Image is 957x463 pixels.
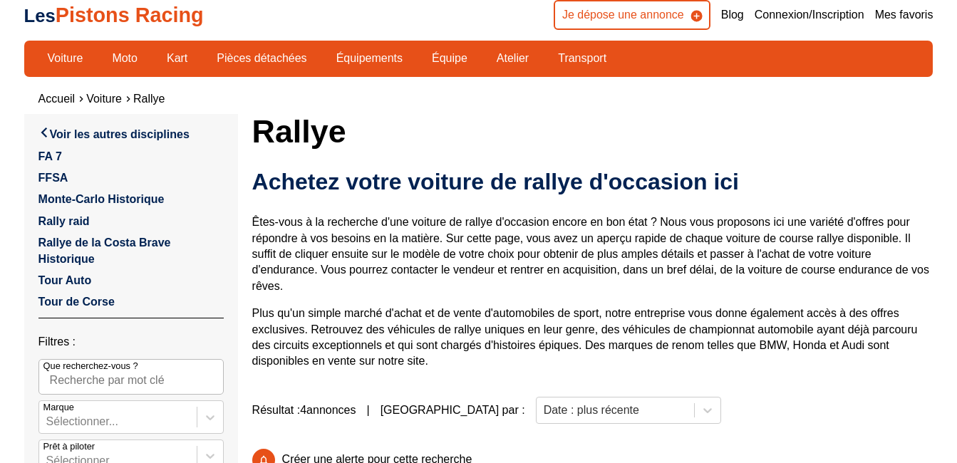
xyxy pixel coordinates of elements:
[38,193,165,205] a: Monte-Carlo Historique
[252,306,933,370] p: Plus qu'un simple marché d'achat et de vente d'automobiles de sport, notre entreprise vous donne ...
[86,93,122,105] a: Voiture
[38,93,76,105] a: Accueil
[43,401,74,414] p: Marque
[252,214,933,294] p: Êtes-vous à la recherche d'une voiture de rallye d'occasion encore en bon état ? Nous vous propos...
[549,46,616,71] a: Transport
[366,402,369,418] span: |
[252,167,933,196] h2: Achetez votre voiture de rallye d'occasion ici
[423,46,477,71] a: Équipe
[207,46,316,71] a: Pièces détachées
[38,334,224,350] p: Filtres :
[38,125,190,142] a: Voir les autres disciplines
[43,360,138,373] p: Que recherchez-vous ?
[38,150,62,162] a: FA 7
[46,415,49,428] input: MarqueSélectionner...
[24,6,56,26] span: Les
[38,172,68,184] a: FFSA
[24,4,204,26] a: LesPistons Racing
[38,274,92,286] a: Tour Auto
[38,46,93,71] a: Voiture
[133,93,165,105] a: Rallye
[252,402,356,418] span: Résultat : 4 annonces
[103,46,147,71] a: Moto
[327,46,412,71] a: Équipements
[38,236,171,264] a: Rallye de la Costa Brave Historique
[38,215,90,227] a: Rally raid
[252,114,933,148] h1: Rallye
[721,7,744,23] a: Blog
[755,7,864,23] a: Connexion/Inscription
[38,359,224,395] input: Que recherchez-vous ?
[381,402,525,418] p: [GEOGRAPHIC_DATA] par :
[875,7,933,23] a: Mes favoris
[157,46,197,71] a: Kart
[487,46,538,71] a: Atelier
[38,296,115,308] a: Tour de Corse
[43,440,95,453] p: Prêt à piloter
